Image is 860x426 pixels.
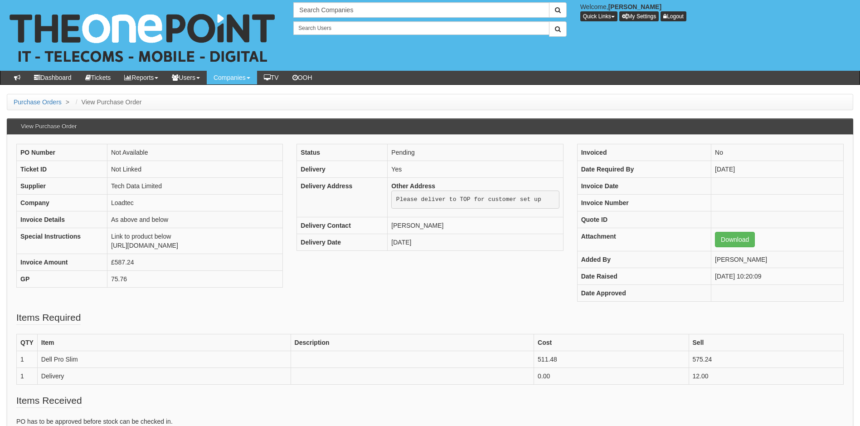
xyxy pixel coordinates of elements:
[577,268,711,285] th: Date Raised
[17,211,107,228] th: Invoice Details
[608,3,661,10] b: [PERSON_NAME]
[16,417,844,426] p: PO has to be approved before stock can be checked in.
[293,2,549,18] input: Search Companies
[17,334,38,351] th: QTY
[16,119,81,134] h3: View Purchase Order
[78,71,118,84] a: Tickets
[534,368,689,385] td: 0.00
[17,178,107,195] th: Supplier
[257,71,286,84] a: TV
[37,334,291,351] th: Item
[17,351,38,368] td: 1
[107,144,283,161] td: Not Available
[297,161,388,178] th: Delivery
[573,2,860,21] div: Welcome,
[107,178,283,195] td: Tech Data Limited
[17,228,107,254] th: Special Instructions
[37,368,291,385] td: Delivery
[107,161,283,178] td: Not Linked
[391,191,559,209] pre: Please deliver to TOP for customer set up
[37,351,291,368] td: Dell Pro Slim
[207,71,257,84] a: Companies
[297,234,388,250] th: Delivery Date
[711,268,844,285] td: [DATE] 10:20:09
[17,144,107,161] th: PO Number
[711,161,844,178] td: [DATE]
[107,228,283,254] td: Link to product below [URL][DOMAIN_NAME]
[715,232,755,247] a: Download
[291,334,534,351] th: Description
[73,98,142,107] li: View Purchase Order
[577,211,711,228] th: Quote ID
[534,334,689,351] th: Cost
[17,271,107,288] th: GP
[388,144,563,161] td: Pending
[16,394,82,408] legend: Items Received
[165,71,207,84] a: Users
[107,195,283,211] td: Loadtec
[297,178,388,217] th: Delivery Address
[17,368,38,385] td: 1
[577,195,711,211] th: Invoice Number
[17,254,107,271] th: Invoice Amount
[577,285,711,302] th: Date Approved
[711,251,844,268] td: [PERSON_NAME]
[580,11,617,21] button: Quick Links
[619,11,659,21] a: My Settings
[534,351,689,368] td: 511.48
[286,71,319,84] a: OOH
[577,228,711,251] th: Attachment
[27,71,78,84] a: Dashboard
[107,271,283,288] td: 75.76
[14,98,62,106] a: Purchase Orders
[689,334,843,351] th: Sell
[17,161,107,178] th: Ticket ID
[63,98,72,106] span: >
[689,368,843,385] td: 12.00
[388,217,563,234] td: [PERSON_NAME]
[388,161,563,178] td: Yes
[293,21,549,35] input: Search Users
[297,217,388,234] th: Delivery Contact
[577,161,711,178] th: Date Required By
[16,311,81,325] legend: Items Required
[17,195,107,211] th: Company
[661,11,686,21] a: Logout
[577,178,711,195] th: Invoice Date
[689,351,843,368] td: 575.24
[107,254,283,271] td: £587.24
[117,71,165,84] a: Reports
[711,144,844,161] td: No
[297,144,388,161] th: Status
[577,144,711,161] th: Invoiced
[577,251,711,268] th: Added By
[107,211,283,228] td: As above and below
[391,182,435,190] b: Other Address
[388,234,563,250] td: [DATE]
